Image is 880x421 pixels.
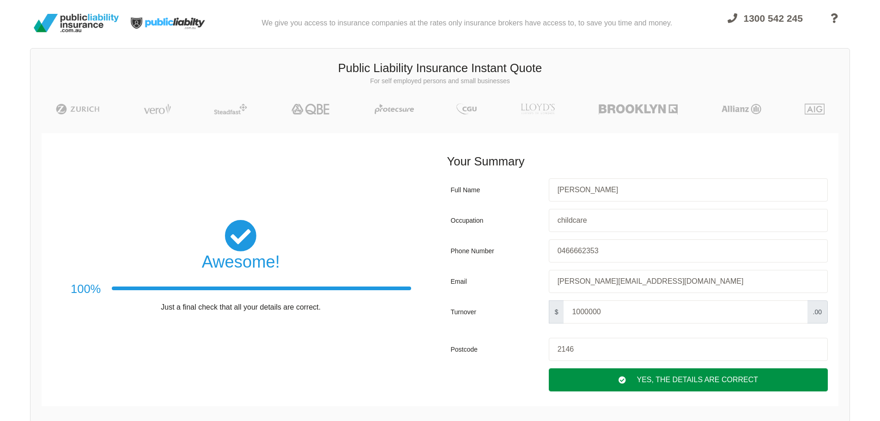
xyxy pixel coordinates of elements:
[261,4,672,43] div: We give you access to insurance companies at the rates only insurance brokers have access to, to ...
[807,300,828,323] span: .00
[286,104,336,115] img: QBE | Public Liability Insurance
[744,13,803,24] span: 1300 542 245
[719,7,811,43] a: 1300 542 245
[371,104,418,115] img: Protecsure | Public Liability Insurance
[451,178,545,201] div: Full Name
[71,281,101,298] h3: 100%
[549,300,564,323] span: $
[71,302,411,312] p: Just a final check that all your details are correct.
[30,10,122,36] img: Public Liability Insurance
[451,338,545,361] div: Postcode
[453,104,480,115] img: CGU | Public Liability Insurance
[595,104,681,115] img: Brooklyn | Public Liability Insurance
[71,252,411,272] h2: Awesome!
[37,77,843,86] p: For self employed persons and small businesses
[447,153,832,170] h3: Your Summary
[549,239,828,262] input: Your phone number, eg: +61xxxxxxxxxx / 0xxxxxxxxx
[549,338,828,361] input: Your postcode
[549,270,828,293] input: Your email
[122,4,215,43] img: Public Liability Insurance Light
[717,104,766,115] img: Allianz | Public Liability Insurance
[451,239,545,262] div: Phone Number
[549,368,828,391] div: Yes, The Details are correct
[451,300,545,323] div: Turnover
[564,300,807,323] input: Your turnover
[37,60,843,77] h3: Public Liability Insurance Instant Quote
[549,178,828,201] input: Your first and last names
[210,104,251,115] img: Steadfast | Public Liability Insurance
[801,104,828,115] img: AIG | Public Liability Insurance
[516,104,560,115] img: LLOYD's | Public Liability Insurance
[451,270,545,293] div: Email
[451,209,545,232] div: Occupation
[140,104,175,115] img: Vero | Public Liability Insurance
[52,104,104,115] img: Zurich | Public Liability Insurance
[549,209,828,232] input: Your occupation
